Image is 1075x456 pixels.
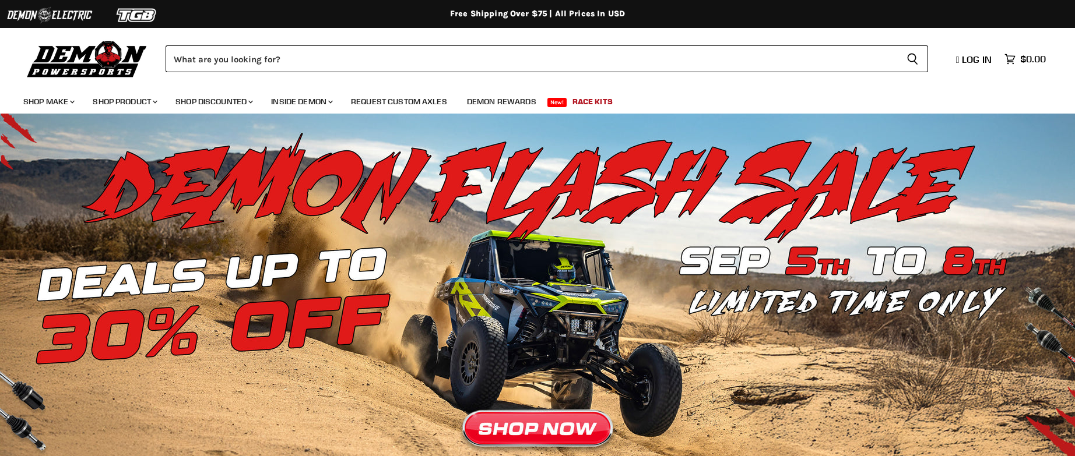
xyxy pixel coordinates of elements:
a: Race Kits [564,90,621,114]
a: $0.00 [999,51,1052,68]
a: Shop Make [15,90,82,114]
span: $0.00 [1020,54,1046,65]
img: TGB Logo 2 [93,4,181,26]
button: Search [897,45,928,72]
ul: Main menu [15,85,1043,114]
a: Shop Product [84,90,164,114]
span: Log in [962,54,992,65]
div: Free Shipping Over $75 | All Prices In USD [71,9,1004,19]
form: Product [166,45,928,72]
a: Shop Discounted [167,90,260,114]
a: Inside Demon [262,90,340,114]
span: New! [547,98,567,107]
a: Demon Rewards [458,90,545,114]
a: Log in [951,54,999,65]
img: Demon Powersports [23,38,151,79]
a: Request Custom Axles [342,90,456,114]
img: Demon Electric Logo 2 [6,4,93,26]
input: Search [166,45,897,72]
